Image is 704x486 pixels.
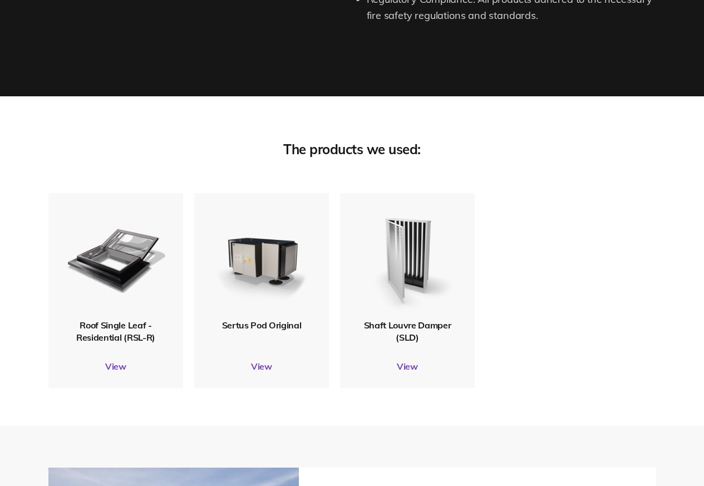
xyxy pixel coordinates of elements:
div: The products we used: [48,141,656,158]
a: View [194,361,329,372]
a: View [48,361,183,372]
span: Shaft Louvre Damper (SLD) [363,319,451,342]
span: Roof Single Leaf - Residential (RSL-R) [76,319,155,342]
a: View [340,361,475,372]
iframe: Chat Widget [505,358,704,486]
span: Sertus Pod Original [221,319,301,330]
